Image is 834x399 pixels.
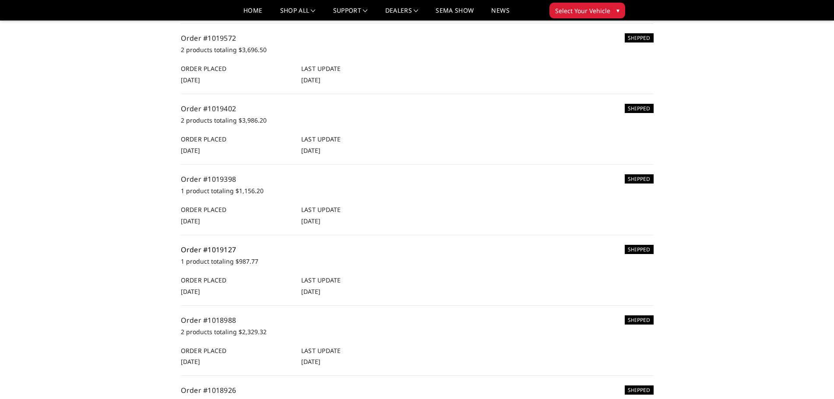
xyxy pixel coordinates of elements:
span: [DATE] [181,287,200,296]
button: Select Your Vehicle [549,3,625,18]
span: [DATE] [181,217,200,225]
a: Dealers [385,7,419,20]
p: 2 products totaling $3,986.20 [181,115,654,126]
span: [DATE] [301,357,320,366]
h6: SHIPPED [625,315,654,325]
h6: Last Update [301,64,412,73]
span: [DATE] [181,357,200,366]
a: Order #1019402 [181,104,236,113]
span: [DATE] [181,146,200,155]
h6: SHIPPED [625,245,654,254]
span: ▾ [616,6,619,15]
h6: Order Placed [181,275,292,285]
h6: Last Update [301,275,412,285]
a: Order #1019127 [181,245,236,254]
a: Order #1019572 [181,33,236,43]
h6: Last Update [301,205,412,214]
h6: SHIPPED [625,33,654,42]
h6: Last Update [301,346,412,355]
a: News [491,7,509,20]
a: Order #1018988 [181,315,236,325]
iframe: Chat Widget [790,357,834,399]
span: [DATE] [301,217,320,225]
h6: SHIPPED [625,174,654,184]
span: [DATE] [301,287,320,296]
span: [DATE] [181,76,200,84]
a: SEMA Show [436,7,474,20]
p: 1 product totaling $987.77 [181,256,654,267]
p: 2 products totaling $2,329.32 [181,327,654,337]
h6: SHIPPED [625,385,654,395]
span: [DATE] [301,146,320,155]
h6: SHIPPED [625,104,654,113]
span: Select Your Vehicle [555,6,610,15]
h6: Order Placed [181,205,292,214]
h6: Order Placed [181,346,292,355]
span: [DATE] [301,76,320,84]
a: Order #1018926 [181,385,236,395]
p: 2 products totaling $3,696.50 [181,45,654,55]
p: 1 product totaling $1,156.20 [181,186,654,196]
h6: Order Placed [181,64,292,73]
a: Home [243,7,262,20]
h6: Last Update [301,134,412,144]
h6: Order Placed [181,134,292,144]
a: Order #1019398 [181,174,236,184]
a: Support [333,7,368,20]
a: shop all [280,7,316,20]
